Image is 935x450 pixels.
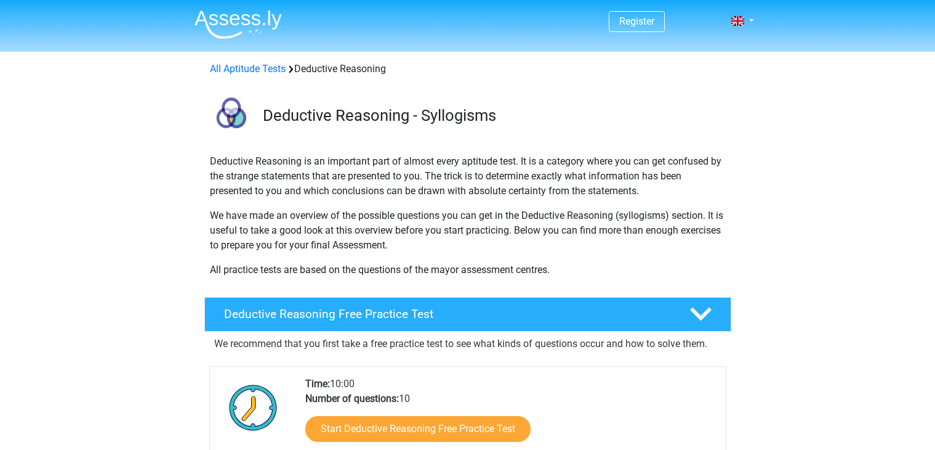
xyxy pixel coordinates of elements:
[263,106,721,125] h3: Deductive Reasoning - Syllogisms
[205,62,731,76] div: Deductive Reasoning
[210,154,726,198] p: Deductive Reasoning is an important part of almost every aptitude test. It is a category where yo...
[619,15,654,27] a: Register
[305,416,531,442] a: Start Deductive Reasoning Free Practice Test
[224,307,670,321] h4: Deductive Reasoning Free Practice Test
[222,377,284,438] img: Clock
[305,393,399,404] b: Number of questions:
[305,378,330,390] b: Time:
[210,208,726,253] p: We have made an overview of the possible questions you can get in the Deductive Reasoning (syllog...
[214,337,721,351] p: We recommend that you first take a free practice test to see what kinds of questions occur and ho...
[210,263,726,277] p: All practice tests are based on the questions of the mayor assessment centres.
[199,297,736,332] a: Deductive Reasoning Free Practice Test
[205,91,257,144] img: deductive reasoning
[195,10,282,39] img: Assessly
[210,63,286,75] a: All Aptitude Tests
